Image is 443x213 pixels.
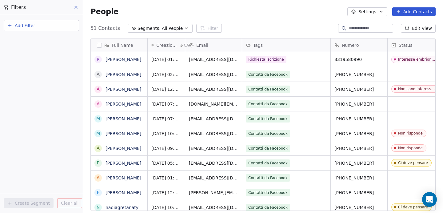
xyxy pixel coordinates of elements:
[106,102,141,107] a: [PERSON_NAME]
[106,116,141,121] a: [PERSON_NAME]
[189,204,238,211] span: [EMAIL_ADDRESS][DOMAIN_NAME]
[347,7,387,16] button: Settings
[398,57,437,62] div: Interesse embrionale
[106,175,141,180] a: [PERSON_NAME]
[398,146,423,150] div: Non risponde
[334,116,384,122] span: [PHONE_NUMBER]
[97,145,100,151] div: A
[398,205,428,209] div: Ci deve pensare
[90,25,120,32] span: 51 Contacts
[106,87,141,92] a: [PERSON_NAME]
[189,131,238,137] span: [EMAIL_ADDRESS][DOMAIN_NAME]
[334,101,384,107] span: [PHONE_NUMBER]
[189,160,238,166] span: [EMAIL_ADDRESS][DOMAIN_NAME]
[246,204,290,211] span: Contatti da Facebook
[151,56,181,62] span: [DATE] 01:18 PM
[112,42,133,48] span: Full Name
[189,56,238,62] span: [EMAIL_ADDRESS][DOMAIN_NAME]
[151,71,181,78] span: [DATE] 02:56 PM
[151,86,181,92] span: [DATE] 12:26 PM
[151,175,181,181] span: [DATE] 01:36 PM
[189,71,238,78] span: [EMAIL_ADDRESS][DOMAIN_NAME]
[401,24,436,33] button: Edit View
[106,205,138,210] a: nadiagretanaty
[189,145,238,151] span: [EMAIL_ADDRESS][DOMAIN_NAME]
[97,175,100,181] div: A
[246,56,286,63] span: Richiesta iscrizione
[97,86,100,92] div: A
[334,160,384,166] span: [PHONE_NUMBER]
[96,130,100,137] div: M
[151,131,181,137] span: [DATE] 10:56 AM
[196,24,222,33] button: Filter
[246,71,290,78] span: Contatti da Facebook
[334,145,384,151] span: [PHONE_NUMBER]
[91,52,148,211] div: grid
[189,101,238,107] span: [DOMAIN_NAME][EMAIL_ADDRESS][DOMAIN_NAME]
[246,130,290,137] span: Contatti da Facebook
[148,38,185,52] div: Creazione contattoCAT
[196,42,208,48] span: Email
[97,56,100,63] div: R
[334,204,384,211] span: [PHONE_NUMBER]
[334,86,384,92] span: [PHONE_NUMBER]
[138,25,161,32] span: Segments:
[91,38,147,52] div: Full Name
[334,71,384,78] span: [PHONE_NUMBER]
[334,56,384,62] span: 3319580990
[342,42,359,48] span: Numero
[242,38,330,52] div: Tags
[392,7,436,16] button: Add Contacts
[246,189,290,196] span: Contatti da Facebook
[151,160,181,166] span: [DATE] 05:27 PM
[96,115,100,122] div: M
[189,175,238,181] span: [EMAIL_ADDRESS][DOMAIN_NAME]
[189,116,238,122] span: [EMAIL_ADDRESS][DOMAIN_NAME]
[334,190,384,196] span: [PHONE_NUMBER]
[97,160,99,166] div: P
[151,101,181,107] span: [DATE] 07:56 AM
[189,190,238,196] span: [PERSON_NAME][EMAIL_ADDRESS][DOMAIN_NAME]
[97,204,100,211] div: n
[97,101,100,107] div: A
[106,190,141,195] a: [PERSON_NAME]
[106,161,141,166] a: [PERSON_NAME]
[189,86,238,92] span: [EMAIL_ADDRESS][DOMAIN_NAME]
[151,116,181,122] span: [DATE] 07:56 AM
[90,7,118,16] span: People
[106,131,141,136] a: [PERSON_NAME]
[185,38,242,52] div: Email
[156,42,178,48] span: Creazione contatto
[246,159,290,167] span: Contatti da Facebook
[398,131,423,135] div: Non risponde
[106,72,141,77] a: [PERSON_NAME]
[331,38,387,52] div: Numero
[246,145,290,152] span: Contatti da Facebook
[106,146,141,151] a: [PERSON_NAME]
[151,204,181,211] span: [DATE] 10:06 PM
[334,131,384,137] span: [PHONE_NUMBER]
[246,174,290,182] span: Contatti da Facebook
[246,100,290,108] span: Contatti da Facebook
[422,192,437,207] div: Open Intercom Messenger
[399,42,413,48] span: Status
[398,161,428,165] div: Ci deve pensare
[334,175,384,181] span: [PHONE_NUMBER]
[246,115,290,123] span: Contatti da Facebook
[106,57,141,62] a: [PERSON_NAME]
[246,86,290,93] span: Contatti da Facebook
[151,145,181,151] span: [DATE] 09:56 PM
[151,190,181,196] span: [DATE] 12:36 AM
[253,42,263,48] span: Tags
[97,189,99,196] div: F
[398,87,437,91] div: Non sono interessato
[184,43,191,48] span: CAT
[162,25,183,32] span: All People
[97,71,100,78] div: A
